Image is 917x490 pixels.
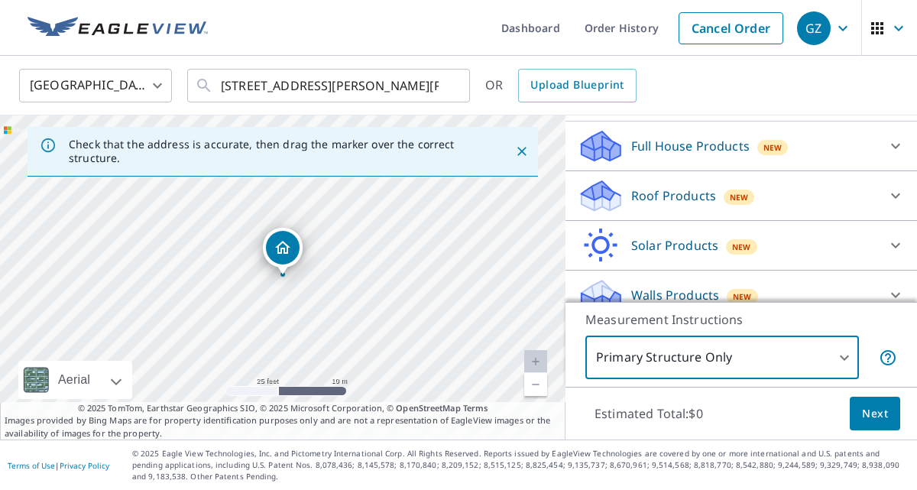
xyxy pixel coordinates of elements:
a: Cancel Order [679,12,783,44]
input: Search by address or latitude-longitude [221,64,439,107]
p: Check that the address is accurate, then drag the marker over the correct structure. [69,138,488,165]
div: Full House ProductsNew [578,128,905,164]
a: Current Level 20, Zoom In Disabled [524,350,547,373]
span: Next [862,404,888,423]
img: EV Logo [28,17,208,40]
div: Aerial [18,361,132,399]
p: © 2025 Eagle View Technologies, Inc. and Pictometry International Corp. All Rights Reserved. Repo... [132,448,909,482]
a: Terms of Use [8,460,55,471]
span: New [730,191,749,203]
div: Dropped pin, building 1, Residential property, 19 Callahan Rd Canfield, OH 44406 [263,228,303,275]
div: Primary Structure Only [585,336,859,379]
p: Estimated Total: $0 [582,397,715,430]
a: Terms [463,402,488,414]
span: Upload Blueprint [530,76,624,95]
button: Close [512,141,532,161]
div: Aerial [53,361,95,399]
div: Roof ProductsNew [578,177,905,214]
div: GZ [797,11,831,45]
span: © 2025 TomTom, Earthstar Geographics SIO, © 2025 Microsoft Corporation, © [78,402,488,415]
p: Walls Products [631,286,719,304]
a: Current Level 20, Zoom Out [524,373,547,396]
span: Your report will include only the primary structure on the property. For example, a detached gara... [879,349,897,367]
div: [GEOGRAPHIC_DATA] [19,64,172,107]
a: OpenStreetMap [396,402,460,414]
p: Full House Products [631,137,750,155]
div: OR [485,69,637,102]
button: Next [850,397,900,431]
span: New [732,241,751,253]
p: Measurement Instructions [585,310,897,329]
span: New [763,141,783,154]
p: Solar Products [631,236,718,255]
a: Privacy Policy [60,460,109,471]
p: Roof Products [631,187,716,205]
a: Upload Blueprint [518,69,636,102]
p: | [8,461,109,470]
span: New [733,290,752,303]
div: Solar ProductsNew [578,227,905,264]
div: Walls ProductsNew [578,277,905,313]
